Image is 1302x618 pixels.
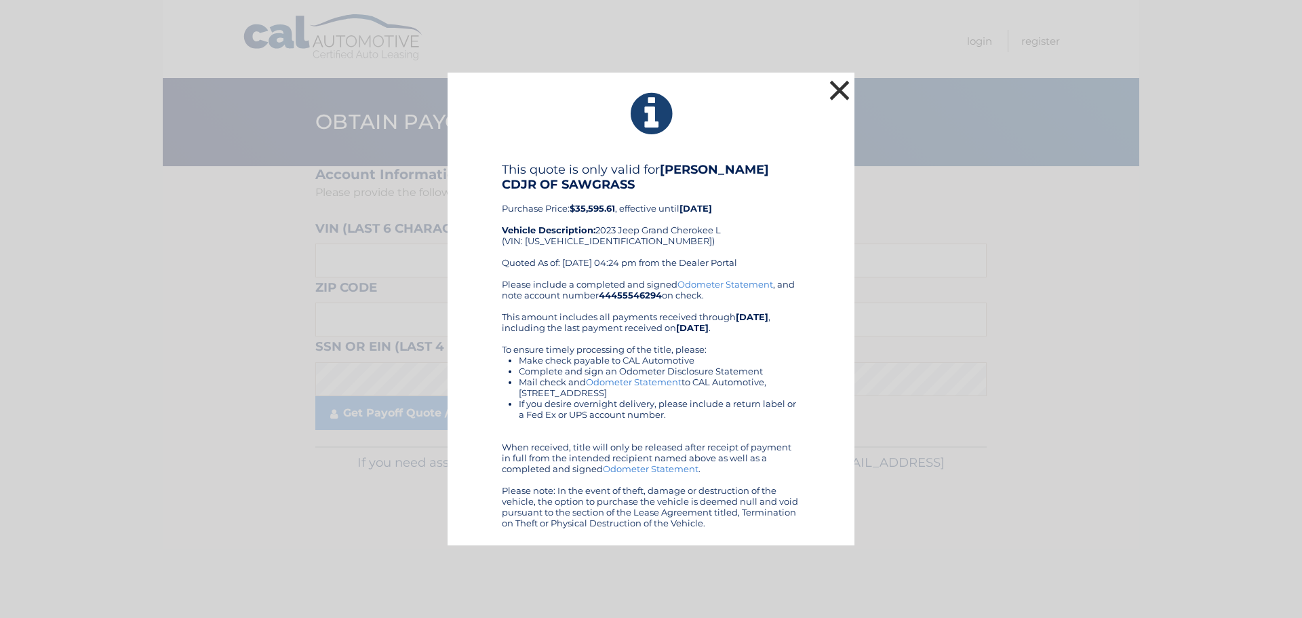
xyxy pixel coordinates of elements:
b: $35,595.61 [570,203,615,214]
div: Please include a completed and signed , and note account number on check. This amount includes al... [502,279,800,528]
div: Purchase Price: , effective until 2023 Jeep Grand Cherokee L (VIN: [US_VEHICLE_IDENTIFICATION_NUM... [502,162,800,279]
b: [DATE] [676,322,709,333]
b: 44455546294 [599,290,662,301]
li: Mail check and to CAL Automotive, [STREET_ADDRESS] [519,376,800,398]
a: Odometer Statement [677,279,773,290]
h4: This quote is only valid for [502,162,800,192]
li: Complete and sign an Odometer Disclosure Statement [519,366,800,376]
b: [PERSON_NAME] CDJR OF SAWGRASS [502,162,769,192]
li: Make check payable to CAL Automotive [519,355,800,366]
b: [DATE] [736,311,768,322]
b: [DATE] [679,203,712,214]
button: × [826,77,853,104]
li: If you desire overnight delivery, please include a return label or a Fed Ex or UPS account number. [519,398,800,420]
a: Odometer Statement [586,376,682,387]
strong: Vehicle Description: [502,225,595,235]
a: Odometer Statement [603,463,698,474]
